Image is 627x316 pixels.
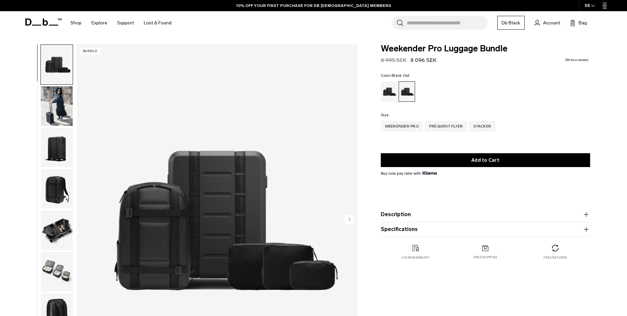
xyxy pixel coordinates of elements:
[399,81,415,102] a: Black Out
[40,169,73,209] button: Weekender Pro Luggage Bundle Black Out
[570,19,587,27] button: Bag
[40,252,73,292] button: Weekender Pro Luggage Bundle Black Out
[402,255,430,260] p: 2 year warranty
[41,45,73,84] img: Weekender Pro Luggage Bundle Black Out
[40,210,73,250] button: Weekender Pro Luggage Bundle Black Out
[344,214,354,225] button: Next slide
[381,225,590,233] button: Specifications
[565,58,588,62] a: Write a review
[381,211,590,218] button: Description
[381,113,390,117] legend: Size:
[381,44,590,53] span: Weekender Pro Luggage Bundle
[41,169,73,209] img: Weekender Pro Luggage Bundle Black Out
[543,255,567,260] p: Free returns
[497,16,525,30] a: Db Black
[579,19,587,26] span: Bag
[543,19,560,26] span: Account
[40,86,73,126] button: Weekender Pro Luggage Bundle Black Out
[40,44,73,85] button: Weekender Pro Luggage Bundle Black Out
[40,128,73,168] button: Weekender Pro Luggage Bundle Black Out
[80,48,100,55] p: Bundle
[423,171,437,175] img: {"height" => 20, "alt" => "Klarna"}
[473,255,497,260] p: Free shipping
[70,11,82,35] a: Shop
[381,170,437,176] span: Buy now pay later with
[381,81,397,102] a: Silver
[144,11,171,35] a: Lost & Found
[381,153,590,167] button: Add to Cart
[381,121,423,131] a: Weekender Pro
[236,3,391,9] a: 10% OFF YOUR FIRST PURCHASE FOR DB [DEMOGRAPHIC_DATA] MEMBERS
[65,11,176,35] nav: Main Navigation
[41,252,73,292] img: Weekender Pro Luggage Bundle Black Out
[381,57,406,63] s: 8 995 SEK
[392,73,409,78] span: Black Out
[117,11,134,35] a: Support
[425,121,467,131] a: Frequent Flyer
[41,128,73,167] img: Weekender Pro Luggage Bundle Black Out
[41,86,73,126] img: Weekender Pro Luggage Bundle Black Out
[41,211,73,250] img: Weekender Pro Luggage Bundle Black Out
[469,121,495,131] a: Stacker
[410,57,436,63] span: 8 096 SEK
[91,11,107,35] a: Explore
[381,73,410,77] legend: Color:
[535,19,560,27] a: Account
